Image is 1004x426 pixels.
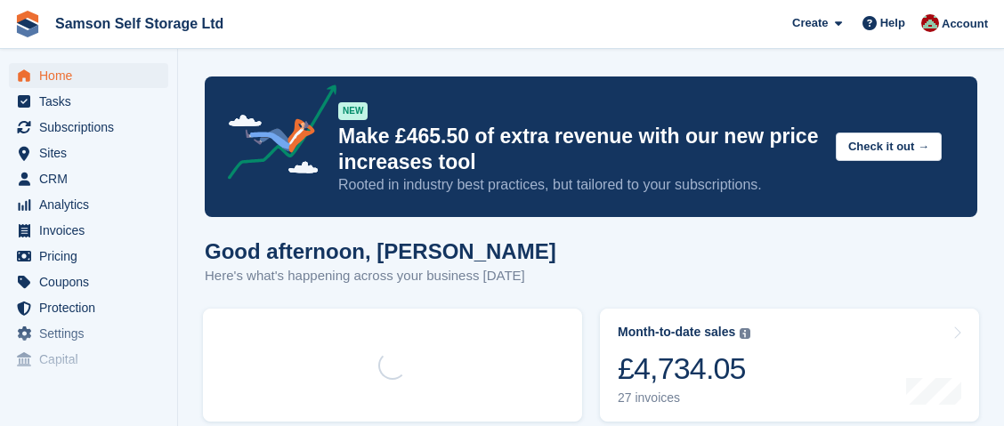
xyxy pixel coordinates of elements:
a: menu [9,321,168,346]
span: CRM [39,166,146,191]
span: Settings [39,321,146,346]
span: Analytics [39,192,146,217]
span: Coupons [39,269,146,294]
a: menu [9,141,168,165]
span: Capital [39,347,146,372]
img: icon-info-grey-7440780725fd019a000dd9b08b2336e03edf1995a4989e88bcd33f0948082b44.svg [740,328,750,339]
a: menu [9,347,168,372]
div: 27 invoices [618,390,750,406]
span: Protection [39,295,146,320]
p: Rooted in industry best practices, but tailored to your subscriptions. [338,175,822,195]
a: menu [9,244,168,269]
div: NEW [338,102,368,120]
p: Here's what's happening across your business [DATE] [205,266,556,286]
a: menu [9,89,168,114]
div: £4,734.05 [618,350,750,387]
button: Check it out → [836,133,942,162]
span: Help [880,14,905,32]
span: Invoices [39,218,146,243]
span: Tasks [39,89,146,114]
span: Pricing [39,244,146,269]
p: Make £465.50 of extra revenue with our new price increases tool [338,124,822,175]
a: menu [9,218,168,243]
a: menu [9,192,168,217]
span: Create [792,14,828,32]
h1: Good afternoon, [PERSON_NAME] [205,239,556,263]
a: menu [9,269,168,294]
span: Sites [39,141,146,165]
span: Subscriptions [39,115,146,140]
div: Month-to-date sales [618,325,735,340]
a: Month-to-date sales £4,734.05 27 invoices [600,309,979,422]
img: stora-icon-8386f47178a22dfd0bd8f6a31ec36ba5ce8667c1dd55bd0f319d3a0aa187defe.svg [14,11,41,37]
a: menu [9,63,168,88]
span: Home [39,63,146,88]
img: price-adjustments-announcement-icon-8257ccfd72463d97f412b2fc003d46551f7dbcb40ab6d574587a9cd5c0d94... [213,84,337,186]
img: Ian [921,14,939,32]
a: menu [9,295,168,320]
span: Account [942,15,988,33]
a: menu [9,115,168,140]
a: Samson Self Storage Ltd [48,9,231,38]
a: menu [9,166,168,191]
